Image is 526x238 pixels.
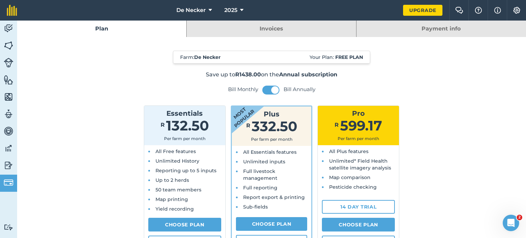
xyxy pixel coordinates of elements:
[187,21,356,37] a: Invoices
[155,187,201,193] span: 50 team members
[4,23,13,34] img: svg+xml;base64,PD94bWwgdmVyc2lvbj0iMS4wIiBlbmNvZGluZz0idXRmLTgiPz4KPCEtLSBHZW5lcmF0b3I6IEFkb2JlIE...
[4,224,13,230] img: svg+xml;base64,PD94bWwgdmVyc2lvbj0iMS4wIiBlbmNvZGluZz0idXRmLTgiPz4KPCEtLSBHZW5lcmF0b3I6IEFkb2JlIE...
[4,160,13,171] img: svg+xml;base64,PD94bWwgdmVyc2lvbj0iMS4wIiBlbmNvZGluZz0idXRmLTgiPz4KPCEtLSBHZW5lcmF0b3I6IEFkb2JlIE...
[243,185,277,191] span: Full reporting
[97,71,446,79] p: Save up to on the
[340,117,382,134] span: 599.17
[166,117,209,134] span: 132.50
[211,87,267,139] strong: Most popular
[474,7,483,14] img: A question mark icon
[455,7,463,14] img: Two speech bubbles overlapping with the left bubble in the forefront
[243,204,268,210] span: Sub-fields
[329,148,368,154] span: All Plus features
[4,143,13,153] img: svg+xml;base64,PD94bWwgdmVyc2lvbj0iMS4wIiBlbmNvZGluZz0idXRmLTgiPz4KPCEtLSBHZW5lcmF0b3I6IEFkb2JlIE...
[284,86,315,93] label: Bill Annually
[236,217,308,231] a: Choose Plan
[329,184,377,190] span: Pesticide checking
[235,71,261,78] strong: R1438.00
[4,58,13,67] img: svg+xml;base64,PD94bWwgdmVyc2lvbj0iMS4wIiBlbmNvZGluZz0idXRmLTgiPz4KPCEtLSBHZW5lcmF0b3I6IEFkb2JlIE...
[310,54,363,61] span: Your Plan:
[243,194,305,200] span: Report export & printing
[329,158,391,171] span: Unlimited* Field Health satellite imagery analysis
[4,75,13,85] img: svg+xml;base64,PHN2ZyB4bWxucz0iaHR0cDovL3d3dy53My5vcmcvMjAwMC9zdmciIHdpZHRoPSI1NiIgaGVpZ2h0PSI2MC...
[180,54,221,61] span: Farm :
[4,109,13,119] img: svg+xml;base64,PD94bWwgdmVyc2lvbj0iMS4wIiBlbmNvZGluZz0idXRmLTgiPz4KPCEtLSBHZW5lcmF0b3I6IEFkb2JlIE...
[356,21,526,37] a: Payment info
[176,6,206,14] span: De Necker
[517,215,522,220] span: 2
[264,110,279,118] span: Plus
[335,54,363,60] strong: Free plan
[155,167,216,174] span: Reporting up to 5 inputs
[4,178,13,187] img: svg+xml;base64,PD94bWwgdmVyc2lvbj0iMS4wIiBlbmNvZGluZz0idXRmLTgiPz4KPCEtLSBHZW5lcmF0b3I6IEFkb2JlIE...
[513,7,521,14] img: A cog icon
[161,122,165,128] span: R
[243,149,297,155] span: All Essentials features
[155,148,196,154] span: All Free features
[279,71,337,78] strong: Annual subscription
[166,109,203,117] span: Essentials
[155,206,194,212] span: Yield recording
[338,136,379,141] span: Per farm per month
[352,109,365,117] span: Pro
[503,215,519,231] iframe: Intercom live chat
[224,6,237,14] span: 2025
[4,40,13,51] img: svg+xml;base64,PHN2ZyB4bWxucz0iaHR0cDovL3d3dy53My5vcmcvMjAwMC9zdmciIHdpZHRoPSI1NiIgaGVpZ2h0PSI2MC...
[155,196,188,202] span: Map printing
[4,126,13,136] img: svg+xml;base64,PD94bWwgdmVyc2lvbj0iMS4wIiBlbmNvZGluZz0idXRmLTgiPz4KPCEtLSBHZW5lcmF0b3I6IEFkb2JlIE...
[494,6,501,14] img: svg+xml;base64,PHN2ZyB4bWxucz0iaHR0cDovL3d3dy53My5vcmcvMjAwMC9zdmciIHdpZHRoPSIxNyIgaGVpZ2h0PSIxNy...
[243,168,277,181] span: Full livestock management
[155,158,199,164] span: Unlimited History
[164,136,205,141] span: Per farm per month
[148,218,221,231] a: Choose Plan
[335,122,339,128] span: R
[322,200,395,214] a: 14 day trial
[228,86,258,93] label: Bill Monthly
[246,122,250,129] span: R
[251,137,292,142] span: Per farm per month
[4,92,13,102] img: svg+xml;base64,PHN2ZyB4bWxucz0iaHR0cDovL3d3dy53My5vcmcvMjAwMC9zdmciIHdpZHRoPSI1NiIgaGVpZ2h0PSI2MC...
[403,5,442,16] a: Upgrade
[194,54,221,60] strong: De Necker
[243,159,285,165] span: Unlimited inputs
[322,218,395,231] a: Choose Plan
[252,118,297,135] span: 332.50
[7,5,17,16] img: fieldmargin Logo
[329,174,371,180] span: Map comparison
[155,177,189,183] span: Up to 2 herds
[17,21,186,37] a: Plan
